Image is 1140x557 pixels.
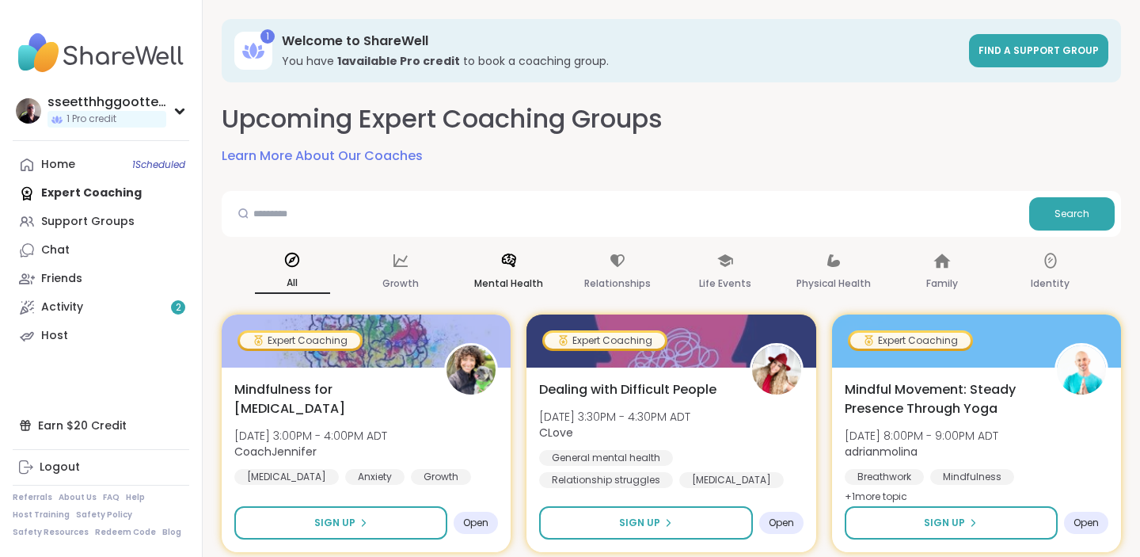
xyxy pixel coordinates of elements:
[126,492,145,503] a: Help
[222,147,423,166] a: Learn More About Our Coaches
[41,242,70,258] div: Chat
[162,527,181,538] a: Blog
[752,345,801,395] img: CLove
[95,527,156,538] a: Redeem Code
[234,428,387,444] span: [DATE] 3:00PM - 4:00PM ADT
[41,328,68,344] div: Host
[926,274,958,293] p: Family
[845,428,998,444] span: [DATE] 8:00PM - 9:00PM ADT
[1029,197,1115,231] button: Search
[619,516,660,530] span: Sign Up
[1073,517,1099,529] span: Open
[13,25,189,81] img: ShareWell Nav Logo
[41,157,75,173] div: Home
[234,469,339,485] div: [MEDICAL_DATA]
[845,380,1037,418] span: Mindful Movement: Steady Presence Through Yoga
[446,345,496,395] img: CoachJennifer
[234,380,427,418] span: Mindfulness for [MEDICAL_DATA]
[13,151,189,179] a: Home1Scheduled
[539,380,716,399] span: Dealing with Difficult People
[1054,207,1089,221] span: Search
[66,113,116,126] span: 1 Pro credit
[969,34,1108,67] a: Find a support group
[845,469,924,485] div: Breathwork
[13,527,89,538] a: Safety Resources
[222,101,663,137] h2: Upcoming Expert Coaching Groups
[539,450,673,466] div: General mental health
[13,208,189,236] a: Support Groups
[13,265,189,293] a: Friends
[539,425,573,441] b: CLove
[234,444,317,460] b: CoachJennifer
[255,273,330,294] p: All
[13,236,189,265] a: Chat
[978,44,1099,57] span: Find a support group
[382,274,419,293] p: Growth
[41,214,135,230] div: Support Groups
[13,293,189,322] a: Activity2
[545,333,665,349] div: Expert Coaching
[234,506,447,540] button: Sign Up
[103,492,120,503] a: FAQ
[13,322,189,350] a: Host
[240,333,360,349] div: Expert Coaching
[282,53,959,69] h3: You have to book a coaching group.
[539,409,690,425] span: [DATE] 3:30PM - 4:30PM ADT
[845,506,1058,540] button: Sign Up
[41,299,83,315] div: Activity
[850,333,971,349] div: Expert Coaching
[260,29,275,44] div: 1
[314,516,355,530] span: Sign Up
[337,53,460,69] b: 1 available Pro credit
[1031,274,1070,293] p: Identity
[282,32,959,50] h3: Welcome to ShareWell
[474,274,543,293] p: Mental Health
[13,509,70,521] a: Host Training
[584,274,651,293] p: Relationships
[345,469,405,485] div: Anxiety
[13,492,52,503] a: Referrals
[845,444,918,460] b: adrianmolina
[40,460,80,475] div: Logout
[132,158,185,171] span: 1 Scheduled
[796,274,871,293] p: Physical Health
[16,98,41,124] img: sseetthhggootteell
[539,472,673,488] div: Relationship struggles
[176,301,181,315] span: 2
[924,516,965,530] span: Sign Up
[59,492,97,503] a: About Us
[679,472,784,488] div: [MEDICAL_DATA]
[930,469,1014,485] div: Mindfulness
[41,271,82,287] div: Friends
[539,506,752,540] button: Sign Up
[699,274,751,293] p: Life Events
[411,469,471,485] div: Growth
[1057,345,1106,395] img: adrianmolina
[13,453,189,482] a: Logout
[463,517,488,529] span: Open
[47,93,166,111] div: sseetthhggootteell
[769,517,794,529] span: Open
[13,411,189,440] div: Earn $20 Credit
[76,509,132,521] a: Safety Policy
